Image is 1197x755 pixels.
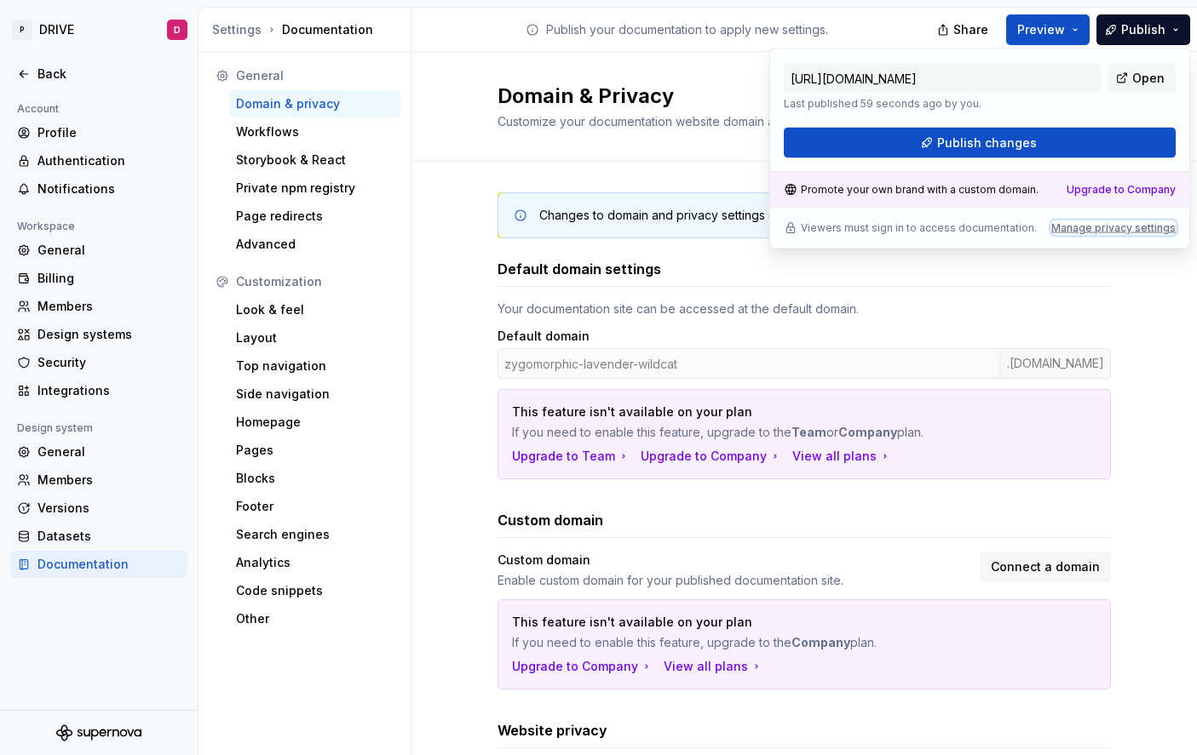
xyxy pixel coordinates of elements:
div: Blocks [236,470,394,487]
div: Enable custom domain for your published documentation site. [498,572,970,589]
button: View all plans [664,658,763,675]
button: View all plans [792,448,892,465]
a: Upgrade to Company [1067,183,1176,197]
a: Private npm registry [229,174,400,202]
a: General [10,438,187,466]
span: Publish changes [937,134,1037,152]
span: Connect a domain [991,558,1100,575]
a: Datasets [10,523,187,550]
strong: Company [838,425,897,439]
a: Supernova Logo [56,724,141,741]
button: Share [929,14,999,45]
a: Domain & privacy [229,90,400,117]
div: Security [37,354,181,371]
div: Billing [37,270,181,287]
div: P [12,20,32,40]
button: Upgrade to Team [512,448,630,465]
div: Top navigation [236,357,394,375]
div: General [37,242,181,259]
a: Storybook & React [229,146,400,174]
a: Advanced [229,231,400,258]
a: Footer [229,493,400,520]
div: Pages [236,442,394,459]
p: Viewers must sign in to access documentation. [801,221,1037,235]
div: Your documentation site can be accessed at the default domain. [498,300,1111,317]
div: Homepage [236,414,394,431]
h3: Custom domain [498,510,603,530]
button: Preview [1006,14,1090,45]
p: Publish your documentation to apply new settings. [546,21,828,38]
span: Customize your documentation website domain and privacy settings. [498,114,883,129]
div: Account [10,99,66,119]
span: Open [1132,70,1165,87]
p: If you need to enable this feature, upgrade to the or plan. [512,424,977,441]
div: Notifications [37,180,181,197]
div: Members [37,298,181,315]
button: Settings [212,21,262,38]
div: Profile [37,124,181,141]
button: Publish changes [784,128,1176,158]
a: Documentation [10,551,187,578]
a: Notifications [10,175,187,203]
div: Code snippets [236,582,394,599]
a: Look & feel [229,296,400,323]
div: Upgrade to Company [641,448,782,465]
strong: Company [791,635,850,649]
h2: Domain & Privacy [498,83,1091,110]
a: Members [10,466,187,494]
div: Documentation [37,556,181,573]
div: Side navigation [236,386,394,403]
a: Back [10,60,187,88]
span: Publish [1121,21,1165,38]
a: Versions [10,495,187,522]
div: General [37,443,181,460]
div: Customization [236,273,394,290]
a: Search engines [229,521,400,548]
div: Promote your own brand with a custom domain. [784,183,1039,197]
div: Changes to domain and privacy settings don’t require publish — they will take effect immediately. [539,207,1085,224]
a: Profile [10,119,187,146]
div: DRIVE [39,21,74,38]
div: Page redirects [236,208,394,225]
div: Datasets [37,528,181,545]
div: Layout [236,329,394,346]
a: Authentication [10,147,187,174]
div: Workflows [236,123,394,140]
div: Look & feel [236,301,394,318]
a: Workflows [229,118,400,146]
a: Page redirects [229,203,400,230]
div: Other [236,610,394,627]
div: Authentication [37,152,181,169]
div: Documentation [212,21,404,38]
h3: Website privacy [498,720,607,741]
div: Custom domain [498,552,970,569]
button: Manage privacy settings [1051,221,1176,235]
div: Upgrade to Company [512,658,653,675]
a: Design systems [10,321,187,348]
strong: Team [791,425,826,439]
a: Open [1108,63,1176,94]
a: Code snippets [229,577,400,604]
a: Other [229,605,400,632]
button: Connect a domain [980,552,1111,582]
a: Billing [10,265,187,292]
div: Workspace [10,216,82,237]
a: Security [10,349,187,376]
h3: Default domain settings [498,259,661,279]
a: Integrations [10,377,187,404]
button: PDRIVED [3,11,194,49]
div: Back [37,66,181,83]
button: Publish [1096,14,1190,45]
label: Default domain [498,328,590,345]
a: Side navigation [229,380,400,408]
span: Share [953,21,988,38]
a: Analytics [229,549,400,576]
div: Versions [37,500,181,517]
p: This feature isn't available on your plan [512,403,977,420]
div: Search engines [236,526,394,543]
